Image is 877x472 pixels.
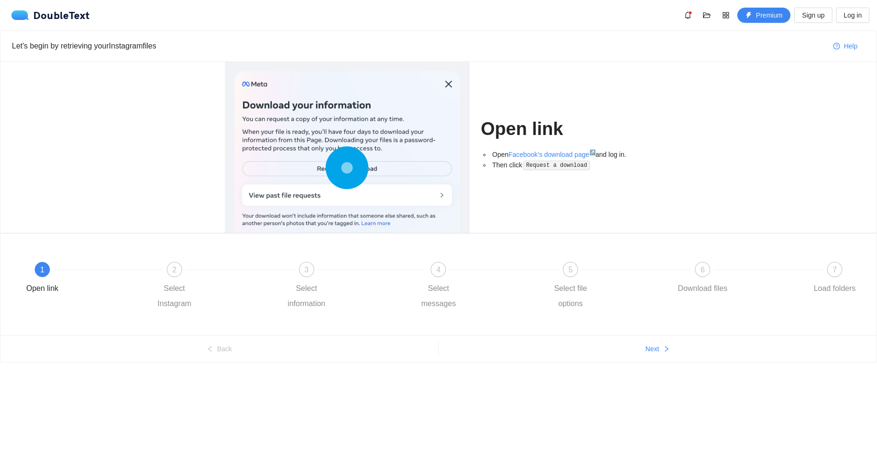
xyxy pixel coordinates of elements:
span: Log in [844,10,862,20]
img: logo [11,10,33,20]
div: 3Select information [279,262,411,311]
span: 2 [172,266,176,274]
div: 1Open link [15,262,147,296]
div: 7Load folders [807,262,862,296]
div: Download files [678,281,727,296]
li: Then click [491,160,653,171]
li: Open and log in. [491,149,653,160]
button: appstore [718,8,733,23]
button: question-circleHelp [826,39,865,54]
code: Request a download [523,161,590,170]
div: Open link [26,281,58,296]
span: Premium [756,10,782,20]
span: question-circle [833,43,840,50]
div: Select messages [411,281,466,311]
span: appstore [719,11,733,19]
button: Sign up [794,8,832,23]
button: bell [680,8,695,23]
div: DoubleText [11,10,90,20]
div: Load folders [814,281,856,296]
span: 7 [833,266,837,274]
div: Let's begin by retrieving your Instagram files [12,40,826,52]
a: logoDoubleText [11,10,90,20]
span: 3 [304,266,308,274]
a: Facebook's download page↗ [509,151,596,158]
div: 4Select messages [411,262,543,311]
div: 5Select file options [543,262,675,311]
button: leftBack [0,341,438,356]
span: folder-open [700,11,714,19]
span: 6 [701,266,705,274]
span: 1 [40,266,45,274]
span: 4 [436,266,441,274]
span: Sign up [802,10,824,20]
span: thunderbolt [745,12,752,19]
sup: ↗ [589,149,596,155]
button: folder-open [699,8,714,23]
button: Nextright [439,341,877,356]
span: Next [646,344,659,354]
div: Select information [279,281,334,311]
span: Help [844,41,858,51]
button: thunderboltPremium [737,8,790,23]
div: 6Download files [675,262,807,296]
h1: Open link [481,118,653,140]
span: 5 [569,266,573,274]
div: Select file options [543,281,598,311]
button: Log in [836,8,869,23]
div: Select Instagram [147,281,202,311]
span: bell [681,11,695,19]
div: 2Select Instagram [147,262,279,311]
span: right [663,346,670,353]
